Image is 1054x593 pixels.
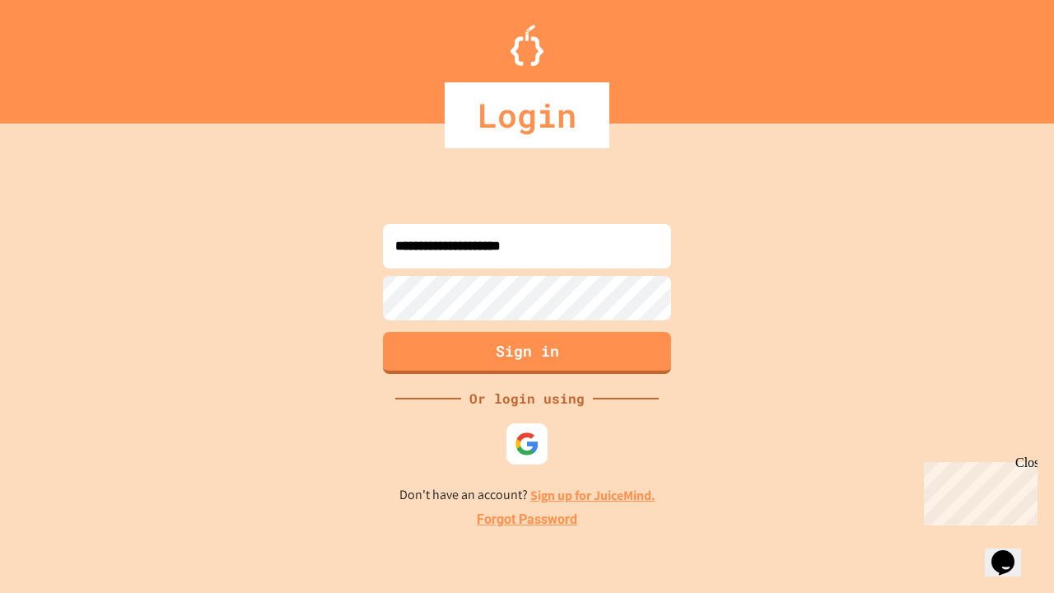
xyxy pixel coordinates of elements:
button: Sign in [383,332,671,374]
div: Or login using [461,389,593,409]
p: Don't have an account? [399,485,655,506]
a: Forgot Password [477,510,577,530]
img: Logo.svg [511,25,543,66]
div: Login [445,82,609,148]
img: google-icon.svg [515,432,539,456]
iframe: chat widget [917,455,1038,525]
a: Sign up for JuiceMind. [530,487,655,504]
iframe: chat widget [985,527,1038,577]
div: Chat with us now!Close [7,7,114,105]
